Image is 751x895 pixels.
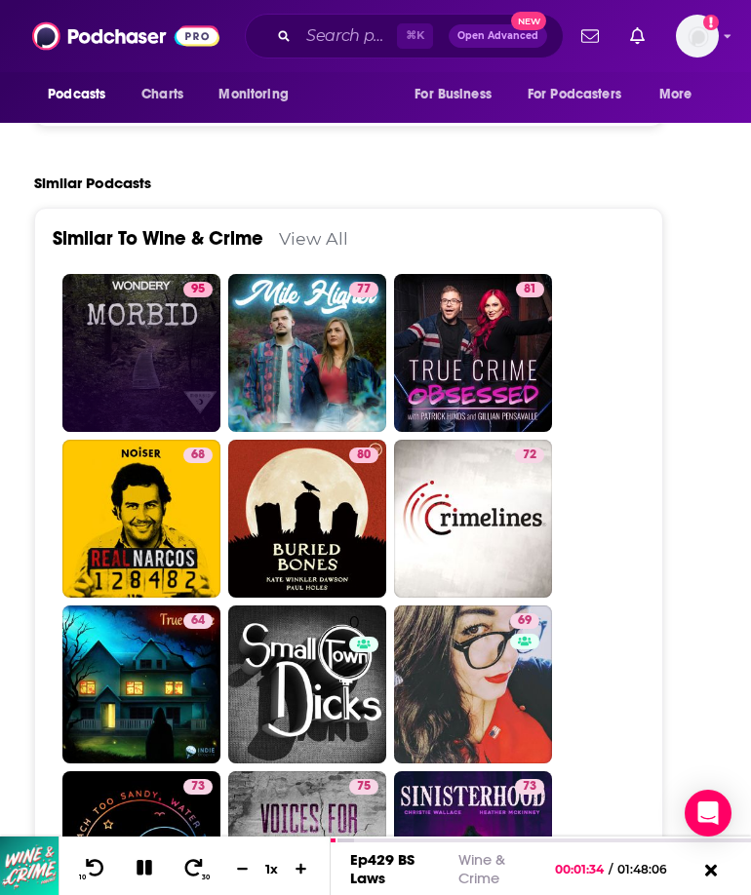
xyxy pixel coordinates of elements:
[183,447,213,463] a: 68
[191,446,205,465] span: 68
[141,81,183,108] span: Charts
[357,777,371,797] span: 75
[53,226,263,251] a: Similar To Wine & Crime
[129,76,195,113] a: Charts
[48,81,105,108] span: Podcasts
[613,862,687,876] span: 01:48:06
[685,790,731,837] div: Open Intercom Messenger
[34,76,131,113] button: open menu
[183,779,213,795] a: 73
[228,440,386,598] a: 80
[349,447,378,463] a: 80
[205,76,313,113] button: open menu
[518,611,532,631] span: 69
[703,15,719,30] svg: Add a profile image
[394,274,552,432] a: 81
[646,76,717,113] button: open menu
[245,14,564,58] div: Search podcasts, credits, & more...
[34,174,151,192] h2: Similar Podcasts
[449,24,547,48] button: Open AdvancedNew
[622,19,652,53] a: Show notifications dropdown
[183,282,213,297] a: 95
[515,76,650,113] button: open menu
[75,857,112,881] button: 10
[349,613,378,756] div: 0
[298,20,397,52] input: Search podcasts, credits, & more...
[79,874,86,881] span: 10
[524,280,536,299] span: 81
[401,76,516,113] button: open menu
[349,779,378,795] a: 75
[202,874,210,881] span: 30
[676,15,719,58] img: User Profile
[394,605,552,763] a: 69
[528,81,621,108] span: For Podcasters
[357,280,371,299] span: 77
[457,31,538,41] span: Open Advanced
[523,777,536,797] span: 73
[191,611,205,631] span: 64
[609,862,613,876] span: /
[228,274,386,432] a: 77
[256,861,289,876] div: 1 x
[32,18,219,55] img: Podchaser - Follow, Share and Rate Podcasts
[357,446,371,465] span: 80
[394,440,552,598] a: 72
[573,19,607,53] a: Show notifications dropdown
[62,274,220,432] a: 95
[62,605,220,763] a: 64
[659,81,692,108] span: More
[458,850,505,887] a: Wine & Crime
[228,605,386,763] a: 0
[62,440,220,598] a: 68
[555,862,609,876] span: 00:01:34
[191,777,205,797] span: 73
[191,280,205,299] span: 95
[676,15,719,58] span: Logged in as rowan.sullivan
[349,282,378,297] a: 77
[523,446,536,465] span: 72
[279,228,348,249] a: View All
[183,613,213,629] a: 64
[350,850,415,887] a: Ep429 BS Laws
[218,81,288,108] span: Monitoring
[516,282,544,297] a: 81
[397,23,433,49] span: ⌘ K
[676,15,719,58] button: Show profile menu
[510,613,539,629] a: 69
[515,447,544,463] a: 72
[177,857,214,881] button: 30
[511,12,546,30] span: New
[515,779,544,795] a: 73
[415,81,492,108] span: For Business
